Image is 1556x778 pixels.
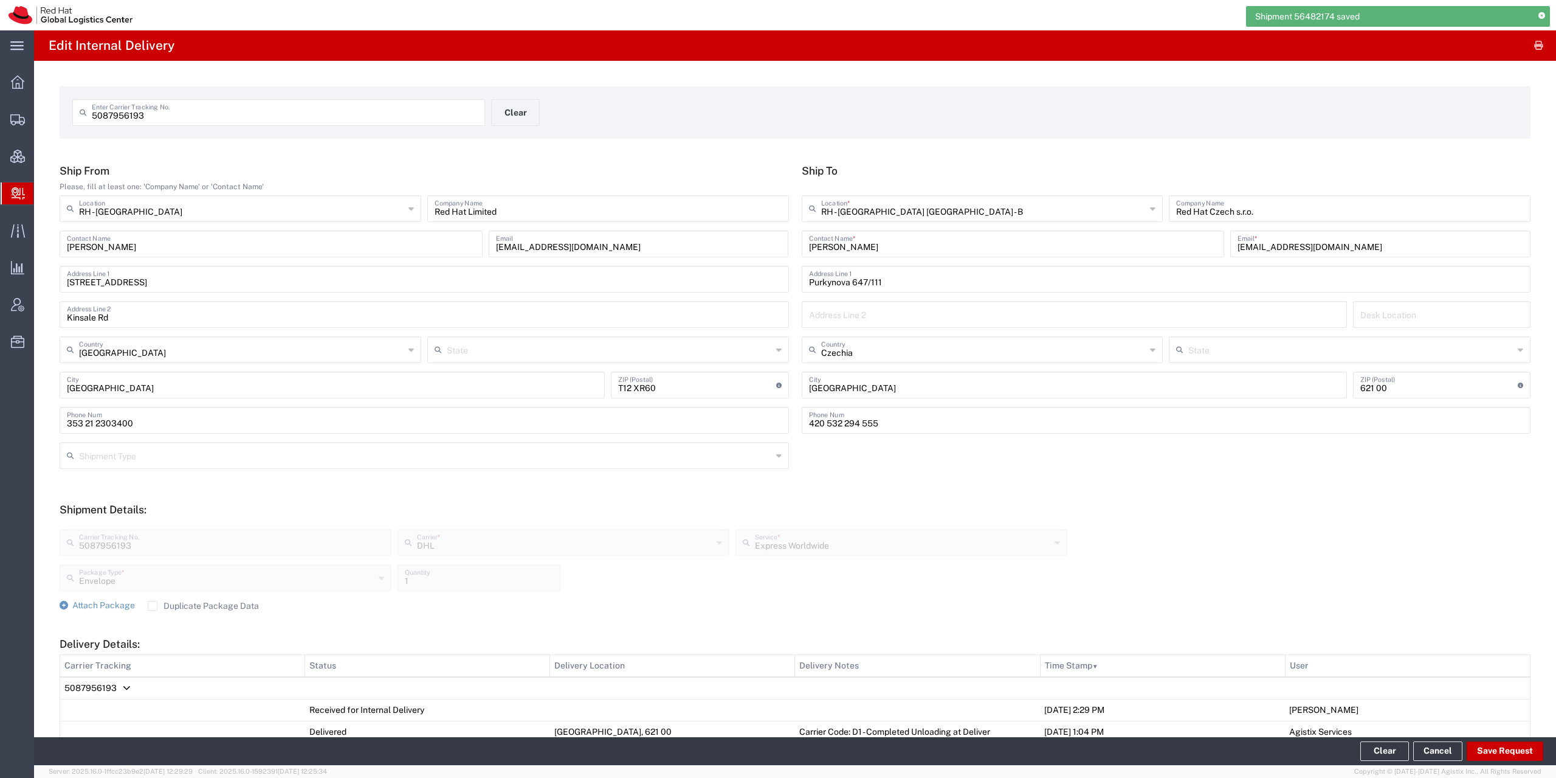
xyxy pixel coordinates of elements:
[1285,699,1530,721] td: [PERSON_NAME]
[60,655,305,677] th: Carrier Tracking
[1255,10,1360,23] span: Shipment 56482174 saved
[9,6,133,24] img: logo
[1413,742,1462,761] a: Cancel
[49,30,174,61] h4: Edit Internal Delivery
[60,164,789,177] h5: Ship From
[1040,721,1285,743] td: [DATE] 1:04 PM
[148,601,259,611] label: Duplicate Package Data
[305,655,550,677] th: Status
[143,768,193,775] span: [DATE] 12:29:29
[550,655,795,677] th: Delivery Location
[802,164,1531,177] h5: Ship To
[1285,721,1530,743] td: Agistix Services
[1354,766,1541,777] span: Copyright © [DATE]-[DATE] Agistix Inc., All Rights Reserved
[795,655,1040,677] th: Delivery Notes
[491,99,540,126] button: Clear
[1040,655,1285,677] th: Time Stamp
[49,768,193,775] span: Server: 2025.16.0-1ffcc23b9e2
[1040,699,1285,721] td: [DATE] 2:29 PM
[60,503,1530,516] h5: Shipment Details:
[198,768,327,775] span: Client: 2025.16.0-1592391
[60,637,1530,650] h5: Delivery Details:
[72,600,135,610] span: Attach Package
[1285,655,1530,677] th: User
[795,721,1040,743] td: Carrier Code: D1 - Completed Unloading at Deliver
[278,768,327,775] span: [DATE] 12:25:34
[60,181,789,192] div: Please, fill at least one: 'Company Name' or 'Contact Name'
[1360,742,1409,761] button: Clear
[1467,742,1543,761] button: Save Request
[550,721,795,743] td: [GEOGRAPHIC_DATA], 621 00
[305,699,550,721] td: Received for Internal Delivery
[305,721,550,743] td: Delivered
[64,683,117,693] span: 5087956193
